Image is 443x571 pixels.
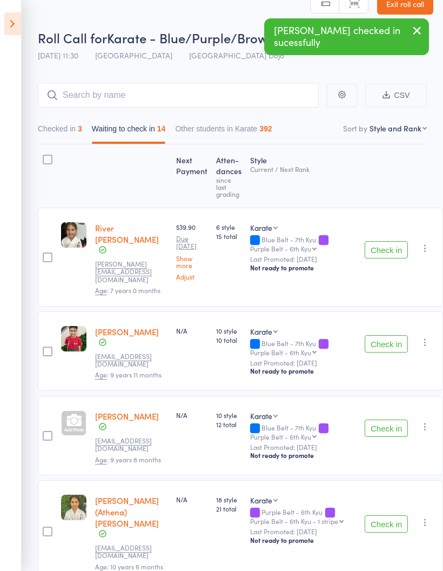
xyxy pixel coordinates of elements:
[95,326,159,337] a: [PERSON_NAME]
[250,367,356,375] div: Not ready to promote
[78,124,82,133] div: 3
[61,222,86,248] img: image1743816560.png
[250,255,356,263] small: Last Promoted: [DATE]
[250,451,356,460] div: Not ready to promote
[250,340,356,356] div: Blue Belt - 7th Kyu
[176,326,207,335] div: N/A
[216,326,241,335] span: 10 style
[250,517,338,524] div: Purple Belt - 6th Kyu - 1 stripe
[216,420,241,429] span: 12 total
[38,83,319,108] input: Search by name
[95,260,165,283] small: Jessica.adolphus1@gmail.com
[343,123,367,134] label: Sort by
[250,222,272,233] div: Karate
[176,235,207,250] small: Due [DATE]
[175,119,272,144] button: Other students in Karate392
[92,119,166,144] button: Waiting to check in14
[38,50,78,61] span: [DATE] 11:30
[95,437,165,453] small: anitaranjan@hotmail.com
[250,443,356,451] small: Last Promoted: [DATE]
[250,410,272,421] div: Karate
[95,544,165,560] small: gauri_milind@hotmail.com
[250,236,356,252] div: Blue Belt - 7th Kyu
[365,241,408,258] button: Check in
[61,326,86,351] img: image1743570932.png
[95,222,159,245] a: River [PERSON_NAME]
[264,18,429,55] div: [PERSON_NAME] checked in sucessfully
[365,335,408,353] button: Check in
[216,335,241,344] span: 10 total
[250,528,356,535] small: Last Promoted: [DATE]
[365,515,408,533] button: Check in
[250,495,272,506] div: Karate
[216,410,241,420] span: 10 style
[246,149,360,203] div: Style
[216,495,241,504] span: 18 style
[176,495,207,504] div: N/A
[365,420,408,437] button: Check in
[95,285,160,295] span: : 7 years 0 months
[250,536,356,545] div: Not ready to promote
[176,273,207,280] a: Adjust
[176,222,207,280] div: $39.90
[365,84,427,107] button: CSV
[176,410,207,420] div: N/A
[189,50,284,61] span: [GEOGRAPHIC_DATA] Dojo
[370,123,421,134] div: Style and Rank
[250,424,356,440] div: Blue Belt - 7th Kyu
[250,508,356,524] div: Purple Belt - 6th Kyu
[38,119,82,144] button: Checked in3
[95,370,162,380] span: : 9 years 11 months
[38,29,107,47] span: Roll Call for
[95,495,159,529] a: [PERSON_NAME] (Athena) [PERSON_NAME]
[95,455,161,464] span: : 9 years 8 months
[172,149,212,203] div: Next Payment
[250,349,311,356] div: Purple Belt - 6th Kyu
[61,495,86,520] img: image1743577552.png
[250,165,356,172] div: Current / Next Rank
[157,124,166,133] div: 14
[250,245,311,252] div: Purple Belt - 6th Kyu
[95,353,165,368] small: pchoithramani@outlook.com
[250,326,272,337] div: Karate
[107,29,311,47] span: Karate - Blue/Purple/Brown/Bla…
[176,255,207,269] a: Show more
[95,50,172,61] span: [GEOGRAPHIC_DATA]
[95,410,159,422] a: [PERSON_NAME]
[259,124,272,133] div: 392
[216,504,241,513] span: 21 total
[250,263,356,272] div: Not ready to promote
[250,433,311,440] div: Purple Belt - 6th Kyu
[216,176,241,197] div: since last grading
[250,359,356,367] small: Last Promoted: [DATE]
[212,149,246,203] div: Atten­dances
[216,222,241,231] span: 6 style
[216,231,241,241] span: 15 total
